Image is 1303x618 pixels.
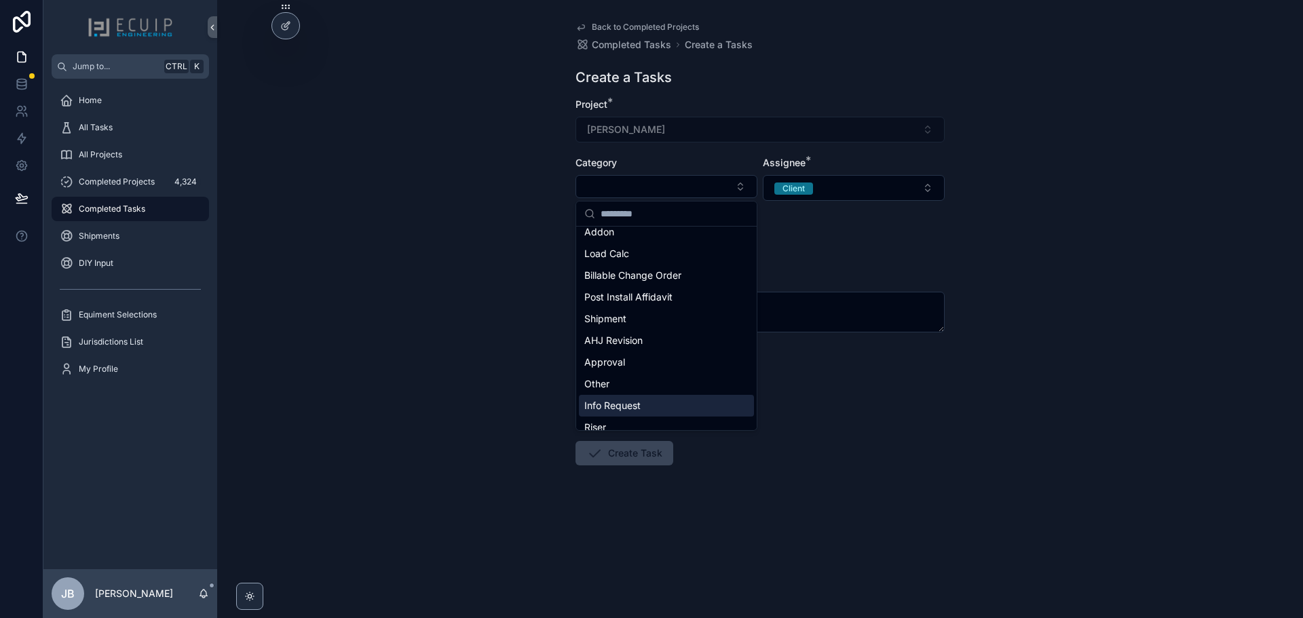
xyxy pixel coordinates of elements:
[79,204,145,214] span: Completed Tasks
[584,355,625,369] span: Approval
[584,312,626,326] span: Shipment
[584,399,641,412] span: Info Request
[575,38,671,52] a: Completed Tasks
[584,377,609,391] span: Other
[79,258,113,269] span: DIY Input
[575,157,617,168] span: Category
[52,224,209,248] a: Shipments
[52,142,209,167] a: All Projects
[575,175,757,198] button: Select Button
[575,22,699,33] a: Back to Completed Projects
[52,330,209,354] a: Jurisdictions List
[88,16,173,38] img: App logo
[782,182,805,195] div: Client
[584,334,643,347] span: AHJ Revision
[52,251,209,275] a: DIY Input
[164,60,189,73] span: Ctrl
[79,149,122,160] span: All Projects
[73,61,159,72] span: Jump to...
[79,231,119,242] span: Shipments
[79,122,113,133] span: All Tasks
[584,269,681,282] span: Billable Change Order
[584,290,673,304] span: Post Install Affidavit
[79,95,102,106] span: Home
[170,174,201,190] div: 4,324
[52,357,209,381] a: My Profile
[79,336,143,347] span: Jurisdictions List
[763,157,806,168] span: Assignee
[61,585,75,602] span: JB
[52,88,209,113] a: Home
[52,54,209,79] button: Jump to...CtrlK
[79,364,118,374] span: My Profile
[584,421,606,434] span: Riser
[79,176,155,187] span: Completed Projects
[584,225,614,239] span: Addon
[592,22,699,33] span: Back to Completed Projects
[95,587,173,600] p: [PERSON_NAME]
[52,170,209,194] a: Completed Projects4,324
[763,175,945,201] button: Select Button
[52,115,209,140] a: All Tasks
[52,303,209,327] a: Equiment Selections
[592,38,671,52] span: Completed Tasks
[685,38,753,52] a: Create a Tasks
[191,61,202,72] span: K
[576,227,757,430] div: Suggestions
[575,68,672,87] h1: Create a Tasks
[575,98,607,110] span: Project
[43,79,217,399] div: scrollable content
[584,247,629,260] span: Load Calc
[52,197,209,221] a: Completed Tasks
[79,309,157,320] span: Equiment Selections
